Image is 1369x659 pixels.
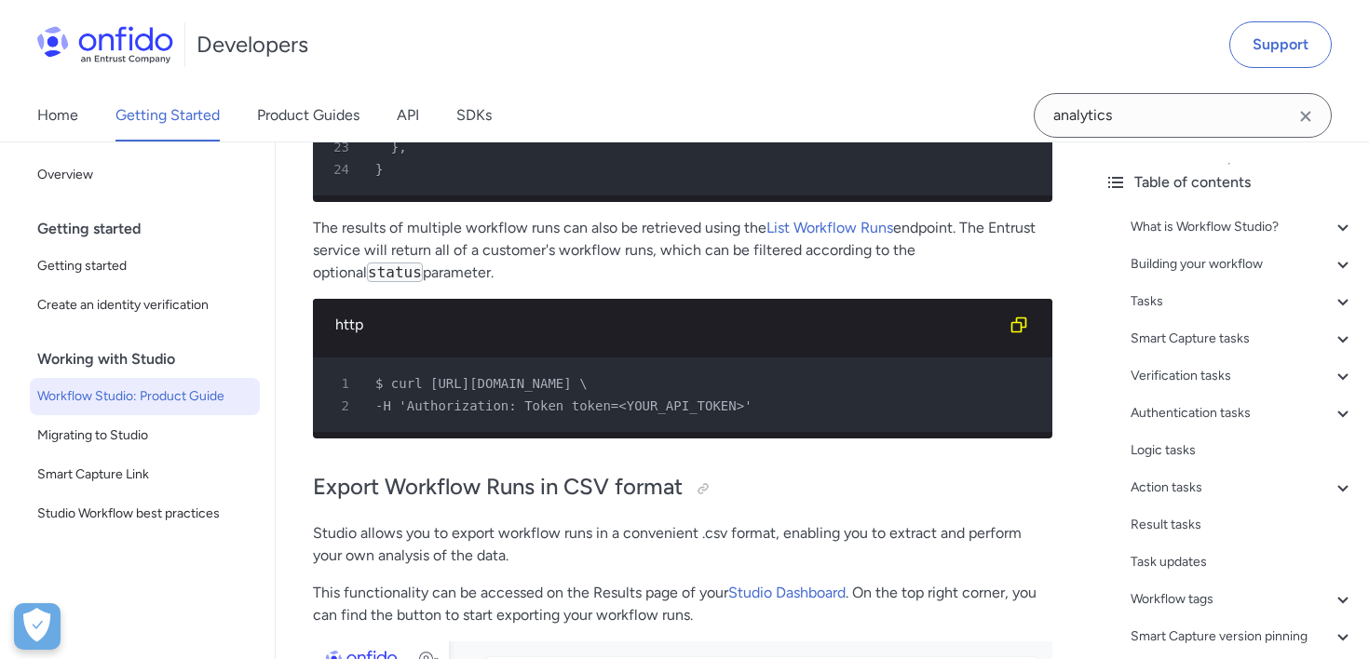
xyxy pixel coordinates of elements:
span: 23 [320,136,362,158]
p: Studio allows you to export workflow runs in a convenient .csv format, enabling you to extract an... [313,522,1052,567]
span: 2 [320,395,362,417]
img: Onfido Logo [37,26,173,63]
div: Cookie Preferences [14,603,61,650]
a: Result tasks [1131,514,1354,536]
a: Getting Started [115,89,220,141]
a: Task updates [1131,551,1354,573]
a: API [397,89,419,141]
div: Table of contents [1105,171,1354,194]
a: Verification tasks [1131,365,1354,387]
span: Workflow Studio: Product Guide [37,385,252,408]
p: This functionality can be accessed on the Results page of your . On the top right corner, you can... [313,582,1052,626]
div: http [335,314,1000,336]
span: -H 'Authorization: Token token=<YOUR_API_TOKEN>' [375,398,752,413]
a: Smart Capture tasks [1131,328,1354,350]
a: What is Workflow Studio? [1131,216,1354,238]
a: Tasks [1131,290,1354,313]
a: Building your workflow [1131,253,1354,276]
a: Workflow Studio: Product Guide [30,378,260,415]
a: Create an identity verification [30,287,260,324]
p: The results of multiple workflow runs can also be retrieved using the endpoint. The Entrust servi... [313,217,1052,284]
a: Authentication tasks [1131,402,1354,424]
span: , [399,140,406,155]
a: Studio Dashboard [728,584,846,601]
a: SDKs [456,89,492,141]
div: Getting started [37,210,267,248]
a: Support [1229,21,1332,68]
h2: Export Workflow Runs in CSV format [313,472,1052,504]
button: Open Preferences [14,603,61,650]
span: Create an identity verification [37,294,252,316]
a: Action tasks [1131,477,1354,499]
span: Overview [37,164,252,186]
div: Working with Studio [37,341,267,378]
a: Studio Workflow best practices [30,495,260,532]
span: Smart Capture Link [37,464,252,486]
a: Smart Capture version pinning [1131,625,1354,648]
svg: Clear search field button [1294,105,1317,128]
a: List Workflow Runs [766,219,893,236]
a: Logic tasks [1131,439,1354,462]
a: Migrating to Studio [30,417,260,454]
span: } [375,162,383,177]
a: Home [37,89,78,141]
a: Workflow tags [1131,588,1354,611]
span: 1 [320,372,362,395]
span: Studio Workflow best practices [37,503,252,525]
a: Getting started [30,248,260,285]
a: Smart Capture Link [30,456,260,493]
span: $ curl [URL][DOMAIN_NAME] \ [375,376,588,391]
button: Copy code snippet button [1000,306,1037,343]
input: Onfido search input field [1034,93,1332,138]
a: Product Guides [257,89,359,141]
span: } [391,140,399,155]
span: 24 [320,158,362,181]
a: Overview [30,156,260,194]
span: Migrating to Studio [37,424,252,447]
h1: Developers [197,30,308,60]
span: Getting started [37,255,252,277]
code: status [367,262,423,282]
